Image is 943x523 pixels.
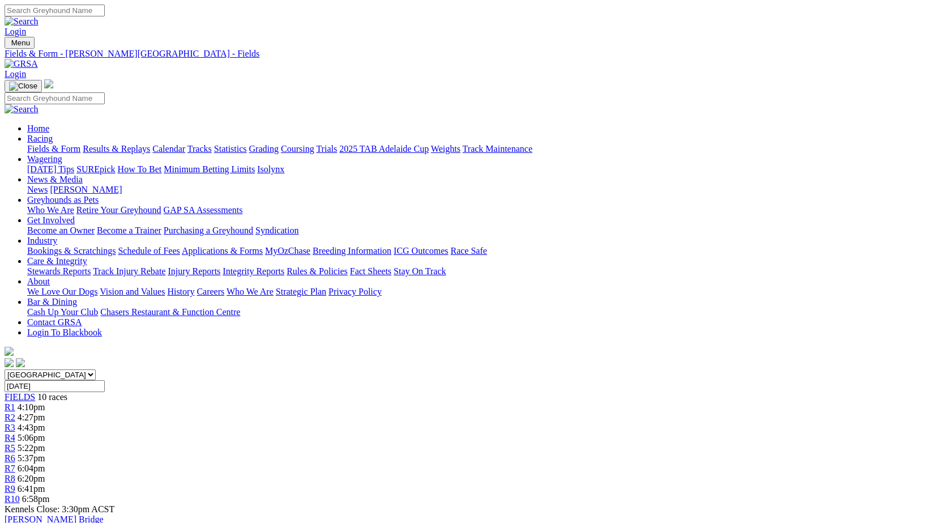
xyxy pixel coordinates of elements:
[5,80,42,92] button: Toggle navigation
[5,49,938,59] a: Fields & Form - [PERSON_NAME][GEOGRAPHIC_DATA] - Fields
[214,144,247,154] a: Statistics
[276,287,326,296] a: Strategic Plan
[27,154,62,164] a: Wagering
[27,277,50,286] a: About
[463,144,532,154] a: Track Maintenance
[27,297,77,307] a: Bar & Dining
[27,164,74,174] a: [DATE] Tips
[27,205,74,215] a: Who We Are
[5,504,114,514] span: Kennels Close: 3:30pm ACST
[249,144,279,154] a: Grading
[5,453,15,463] a: R6
[16,358,25,367] img: twitter.svg
[50,185,122,194] a: [PERSON_NAME]
[27,205,938,215] div: Greyhounds as Pets
[27,226,95,235] a: Become an Owner
[168,266,220,276] a: Injury Reports
[5,474,15,483] a: R8
[164,164,255,174] a: Minimum Betting Limits
[197,287,224,296] a: Careers
[328,287,382,296] a: Privacy Policy
[281,144,314,154] a: Coursing
[100,307,240,317] a: Chasers Restaurant & Function Centre
[187,144,212,154] a: Tracks
[18,474,45,483] span: 6:20pm
[100,287,165,296] a: Vision and Values
[5,347,14,356] img: logo-grsa-white.png
[5,69,26,79] a: Login
[227,287,274,296] a: Who We Are
[5,16,39,27] img: Search
[255,226,298,235] a: Syndication
[83,144,150,154] a: Results & Replays
[27,328,102,337] a: Login To Blackbook
[5,484,15,494] a: R9
[5,59,38,69] img: GRSA
[5,380,105,392] input: Select date
[37,392,67,402] span: 10 races
[27,164,938,175] div: Wagering
[27,307,938,317] div: Bar & Dining
[27,266,91,276] a: Stewards Reports
[257,164,284,174] a: Isolynx
[450,246,487,256] a: Race Safe
[5,392,35,402] a: FIELDS
[27,246,938,256] div: Industry
[18,402,45,412] span: 4:10pm
[5,5,105,16] input: Search
[339,144,429,154] a: 2025 TAB Adelaide Cup
[313,246,391,256] a: Breeding Information
[5,433,15,443] a: R4
[316,144,337,154] a: Trials
[167,287,194,296] a: History
[5,443,15,453] a: R5
[5,464,15,473] a: R7
[164,226,253,235] a: Purchasing a Greyhound
[27,307,98,317] a: Cash Up Your Club
[164,205,243,215] a: GAP SA Assessments
[5,413,15,422] a: R2
[27,226,938,236] div: Get Involved
[27,317,82,327] a: Contact GRSA
[27,144,80,154] a: Fields & Form
[76,205,161,215] a: Retire Your Greyhound
[350,266,391,276] a: Fact Sheets
[182,246,263,256] a: Applications & Forms
[5,494,20,504] a: R10
[27,287,938,297] div: About
[97,226,161,235] a: Become a Trainer
[44,79,53,88] img: logo-grsa-white.png
[5,402,15,412] a: R1
[18,433,45,443] span: 5:06pm
[11,39,30,47] span: Menu
[5,92,105,104] input: Search
[5,27,26,36] a: Login
[5,104,39,114] img: Search
[18,453,45,463] span: 5:37pm
[18,484,45,494] span: 6:41pm
[5,423,15,432] a: R3
[27,236,57,245] a: Industry
[27,215,75,225] a: Get Involved
[9,82,37,91] img: Close
[22,494,50,504] span: 6:58pm
[27,246,116,256] a: Bookings & Scratchings
[394,246,448,256] a: ICG Outcomes
[27,134,53,143] a: Racing
[27,175,83,184] a: News & Media
[76,164,115,174] a: SUREpick
[27,287,97,296] a: We Love Our Dogs
[394,266,446,276] a: Stay On Track
[18,413,45,422] span: 4:27pm
[18,423,45,432] span: 4:43pm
